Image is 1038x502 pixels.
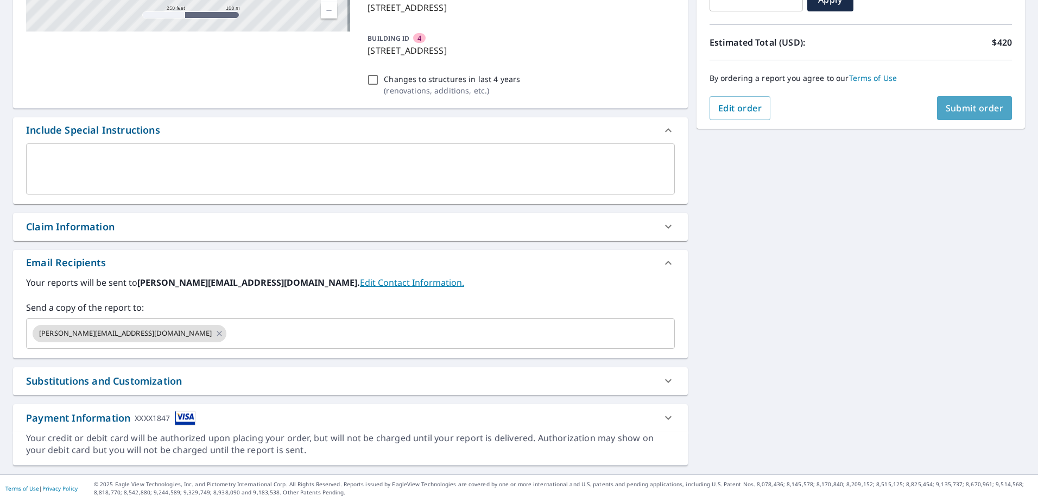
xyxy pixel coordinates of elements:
a: EditContactInfo [360,277,464,288]
b: [PERSON_NAME][EMAIL_ADDRESS][DOMAIN_NAME]. [137,277,360,288]
span: [PERSON_NAME][EMAIL_ADDRESS][DOMAIN_NAME] [33,328,218,338]
div: Payment Information [26,411,195,425]
p: © 2025 Eagle View Technologies, Inc. and Pictometry International Corp. All Rights Reserved. Repo... [94,480,1033,497]
p: By ordering a report you agree to our [710,73,1012,83]
div: Email Recipients [26,255,106,270]
p: Estimated Total (USD): [710,36,861,49]
img: cardImage [175,411,195,425]
a: Terms of Use [5,485,39,492]
p: | [5,485,78,492]
span: 4 [417,33,421,43]
div: Your credit or debit card will be authorized upon placing your order, but will not be charged unt... [26,432,675,457]
div: Claim Information [26,219,115,234]
p: ( renovations, additions, etc. ) [384,85,520,96]
button: Submit order [937,96,1012,120]
p: Changes to structures in last 4 years [384,73,520,85]
a: Terms of Use [849,73,897,83]
div: Email Recipients [13,250,688,276]
span: Edit order [718,102,762,114]
label: Your reports will be sent to [26,276,675,289]
a: Privacy Policy [42,485,78,492]
p: [STREET_ADDRESS] [368,1,670,14]
div: Include Special Instructions [26,123,160,137]
button: Edit order [710,96,771,120]
p: [STREET_ADDRESS] [368,44,670,57]
div: Substitutions and Customization [13,367,688,395]
div: XXXX1847 [135,411,170,425]
div: Payment InformationXXXX1847cardImage [13,404,688,432]
span: Submit order [946,102,1004,114]
p: $420 [992,36,1012,49]
div: Claim Information [13,213,688,241]
a: Current Level 17, Zoom Out [321,2,337,18]
div: [PERSON_NAME][EMAIL_ADDRESS][DOMAIN_NAME] [33,325,226,342]
div: Substitutions and Customization [26,374,182,388]
p: BUILDING ID [368,34,409,43]
div: Include Special Instructions [13,117,688,143]
label: Send a copy of the report to: [26,301,675,314]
